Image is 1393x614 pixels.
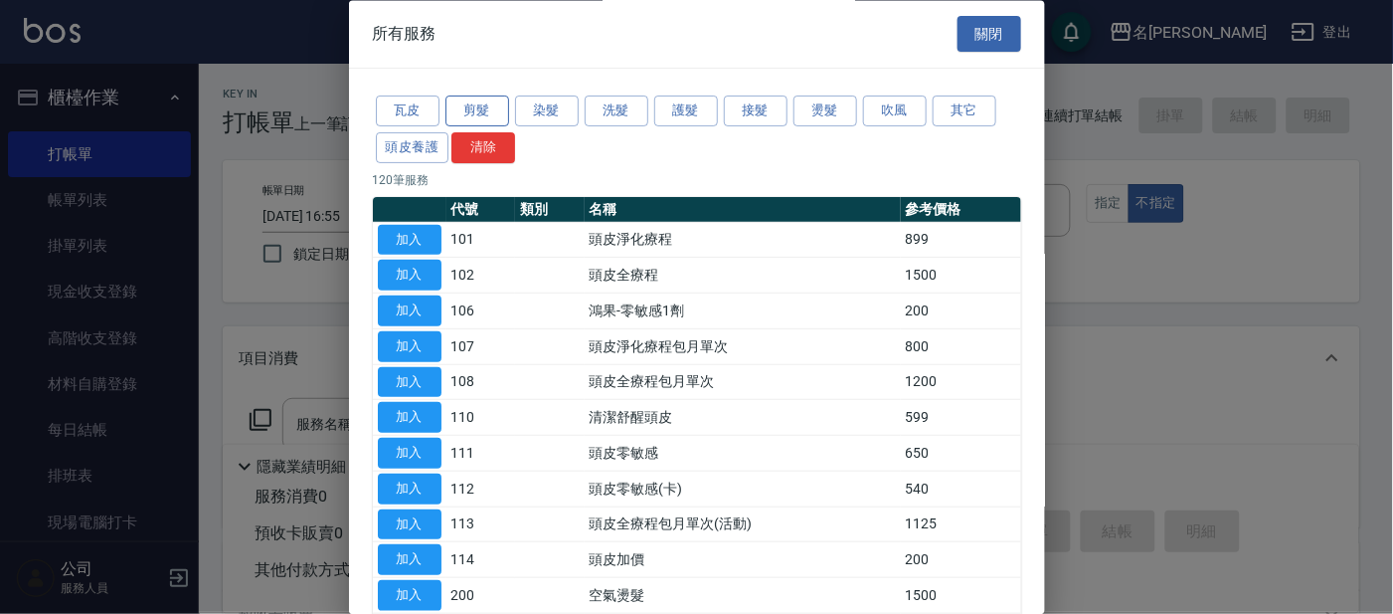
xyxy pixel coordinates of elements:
[378,331,441,362] button: 加入
[585,542,901,578] td: 頭皮加價
[585,436,901,472] td: 頭皮零敏感
[585,472,901,508] td: 頭皮零敏感(卡)
[654,97,718,127] button: 護髮
[901,472,1021,508] td: 540
[585,197,901,223] th: 名稱
[901,400,1021,436] td: 599
[378,225,441,256] button: 加入
[378,403,441,434] button: 加入
[724,97,787,127] button: 接髮
[901,294,1021,329] td: 200
[515,97,579,127] button: 染髮
[933,97,996,127] button: 其它
[378,510,441,540] button: 加入
[376,132,449,163] button: 頭皮養護
[901,436,1021,472] td: 650
[373,24,436,44] span: 所有服務
[446,258,516,294] td: 102
[446,472,516,508] td: 112
[446,578,516,614] td: 200
[446,197,516,223] th: 代號
[446,329,516,365] td: 107
[901,508,1021,543] td: 1125
[446,223,516,259] td: 101
[901,578,1021,614] td: 1500
[446,436,516,472] td: 111
[451,132,515,163] button: 清除
[585,400,901,436] td: 清潔舒醒頭皮
[378,261,441,292] button: 加入
[901,258,1021,294] td: 1500
[378,545,441,576] button: 加入
[901,365,1021,401] td: 1200
[376,97,439,127] button: 瓦皮
[378,439,441,470] button: 加入
[446,400,516,436] td: 110
[793,97,857,127] button: 燙髮
[378,474,441,505] button: 加入
[446,365,516,401] td: 108
[585,508,901,543] td: 頭皮全療程包月單次(活動)
[446,508,516,543] td: 113
[585,223,901,259] td: 頭皮淨化療程
[446,542,516,578] td: 114
[901,223,1021,259] td: 899
[585,294,901,329] td: 鴻果-零敏感1劑
[378,367,441,398] button: 加入
[515,197,585,223] th: 類別
[901,542,1021,578] td: 200
[378,297,441,327] button: 加入
[585,97,648,127] button: 洗髮
[901,329,1021,365] td: 800
[585,578,901,614] td: 空氣燙髮
[585,258,901,294] td: 頭皮全療程
[445,97,509,127] button: 剪髮
[373,171,1021,189] p: 120 筆服務
[378,581,441,612] button: 加入
[446,294,516,329] td: 106
[863,97,927,127] button: 吹風
[585,365,901,401] td: 頭皮全療程包月單次
[585,329,901,365] td: 頭皮淨化療程包月單次
[901,197,1021,223] th: 參考價格
[958,16,1021,53] button: 關閉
